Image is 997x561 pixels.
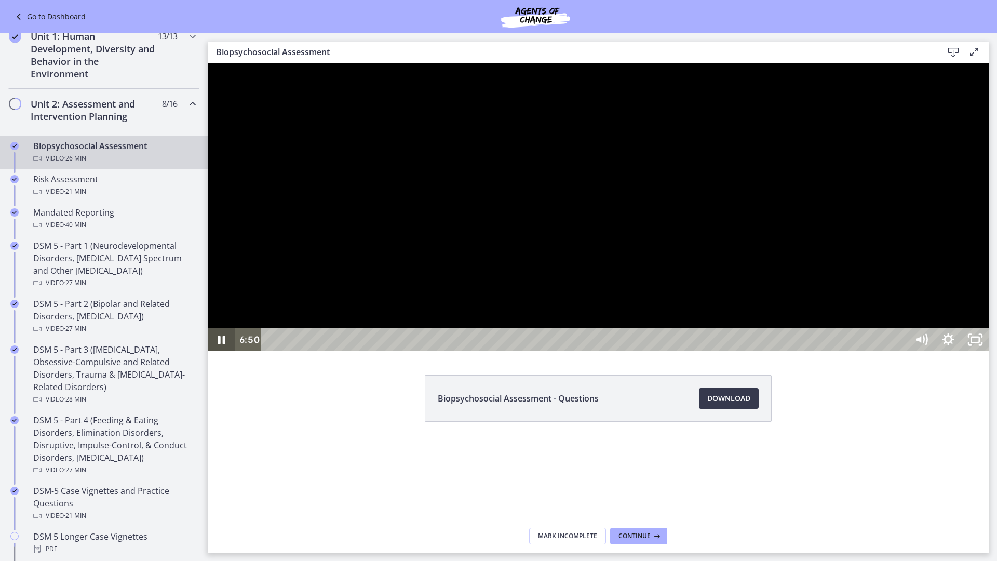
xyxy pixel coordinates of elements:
i: Completed [9,30,21,43]
div: DSM 5 Longer Case Vignettes [33,530,195,555]
div: PDF [33,543,195,555]
div: Video [33,393,195,406]
button: Mute [700,265,727,288]
button: Continue [610,528,667,544]
i: Completed [10,142,19,150]
div: DSM 5 - Part 4 (Feeding & Eating Disorders, Elimination Disorders, Disruptive, Impulse-Control, &... [33,414,195,476]
span: · 40 min [64,219,86,231]
div: Mandated Reporting [33,206,195,231]
div: Biopsychosocial Assessment [33,140,195,165]
span: · 27 min [64,277,86,289]
div: DSM-5 Case Vignettes and Practice Questions [33,485,195,522]
span: 13 / 13 [158,30,177,43]
span: Continue [618,532,651,540]
i: Completed [10,208,19,217]
a: Go to Dashboard [12,10,86,23]
button: Mark Incomplete [529,528,606,544]
div: Video [33,185,195,198]
i: Completed [10,175,19,183]
div: Video [33,219,195,231]
span: 8 / 16 [162,98,177,110]
i: Completed [10,416,19,424]
span: · 27 min [64,323,86,335]
div: DSM 5 - Part 1 (Neurodevelopmental Disorders, [MEDICAL_DATA] Spectrum and Other [MEDICAL_DATA]) [33,239,195,289]
span: Biopsychosocial Assessment - Questions [438,392,599,405]
span: · 21 min [64,510,86,522]
span: Download [707,392,750,405]
button: Unfullscreen [754,265,781,288]
span: · 26 min [64,152,86,165]
iframe: Video Lesson [208,63,989,351]
h2: Unit 2: Assessment and Intervention Planning [31,98,157,123]
h2: Unit 1: Human Development, Diversity and Behavior in the Environment [31,30,157,80]
span: · 27 min [64,464,86,476]
span: · 28 min [64,393,86,406]
i: Completed [10,300,19,308]
div: Video [33,277,195,289]
div: Video [33,510,195,522]
i: Completed [10,345,19,354]
div: DSM 5 - Part 2 (Bipolar and Related Disorders, [MEDICAL_DATA]) [33,298,195,335]
span: Mark Incomplete [538,532,597,540]
h3: Biopsychosocial Assessment [216,46,926,58]
div: DSM 5 - Part 3 ([MEDICAL_DATA], Obsessive-Compulsive and Related Disorders, Trauma & [MEDICAL_DAT... [33,343,195,406]
div: Video [33,323,195,335]
i: Completed [10,487,19,495]
span: · 21 min [64,185,86,198]
div: Video [33,464,195,476]
a: Download [699,388,759,409]
i: Completed [10,242,19,250]
img: Agents of Change Social Work Test Prep [473,4,598,29]
div: Risk Assessment [33,173,195,198]
button: Show settings menu [727,265,754,288]
div: Video [33,152,195,165]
